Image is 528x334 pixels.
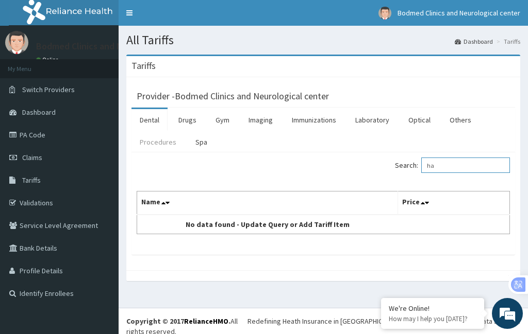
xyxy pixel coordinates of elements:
[455,37,493,46] a: Dashboard
[36,56,61,63] a: Online
[400,109,439,131] a: Optical
[169,5,194,30] div: Minimize live chat window
[36,42,197,51] p: Bodmed Clinics and Neurological center
[398,191,510,215] th: Price
[131,131,185,153] a: Procedures
[187,131,216,153] a: Spa
[54,58,173,71] div: Chat with us now
[378,7,391,20] img: User Image
[284,109,344,131] a: Immunizations
[131,109,168,131] a: Dental
[60,101,142,205] span: We're online!
[126,317,230,326] strong: Copyright © 2017 .
[131,61,156,71] h3: Tariffs
[170,109,205,131] a: Drugs
[389,304,476,313] div: We're Online!
[22,175,41,185] span: Tariffs
[347,109,398,131] a: Laboratory
[22,153,42,162] span: Claims
[22,108,56,117] span: Dashboard
[5,224,196,260] textarea: Type your message and hit 'Enter'
[19,51,42,77] img: d_794563401_company_1708531726252_794563401
[494,37,520,46] li: Tariffs
[22,85,75,94] span: Switch Providers
[137,191,398,215] th: Name
[137,92,329,101] h3: Provider - Bodmed Clinics and Neurological center
[395,157,510,173] label: Search:
[421,157,510,173] input: Search:
[389,314,476,323] p: How may I help you today?
[137,215,398,234] td: No data found - Update Query or Add Tariff Item
[240,109,281,131] a: Imaging
[126,33,520,47] h1: All Tariffs
[441,109,480,131] a: Others
[5,31,28,54] img: User Image
[247,316,520,326] div: Redefining Heath Insurance in [GEOGRAPHIC_DATA] using Telemedicine and Data Science!
[184,317,228,326] a: RelianceHMO
[398,8,520,17] span: Bodmed Clinics and Neurological center
[207,109,238,131] a: Gym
